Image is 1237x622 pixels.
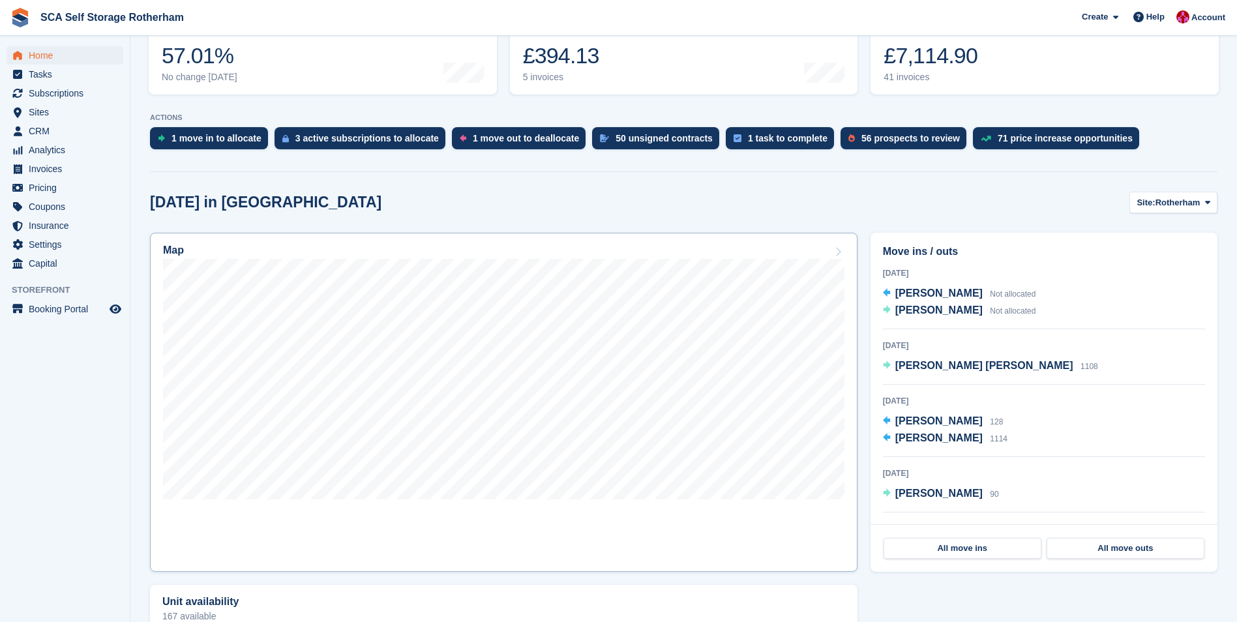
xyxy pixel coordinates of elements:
div: 50 unsigned contracts [616,133,713,143]
a: menu [7,300,123,318]
span: [PERSON_NAME] [895,288,983,299]
span: Coupons [29,198,107,216]
div: 1 move out to deallocate [473,133,579,143]
h2: Move ins / outs [883,244,1205,259]
a: 1 move in to allocate [150,127,275,156]
div: £7,114.90 [884,42,977,69]
img: prospect-51fa495bee0391a8d652442698ab0144808aea92771e9ea1ae160a38d050c398.svg [848,134,855,142]
a: [PERSON_NAME] [PERSON_NAME] 1108 [883,358,1098,375]
a: 50 unsigned contracts [592,127,726,156]
span: Not allocated [990,289,1036,299]
div: 1 move in to allocate [171,133,261,143]
span: 90 [990,490,998,499]
img: Thomas Webb [1176,10,1189,23]
span: Invoices [29,160,107,178]
button: Site: Rotherham [1129,192,1217,213]
a: menu [7,141,123,159]
div: [DATE] [883,395,1205,407]
div: No change [DATE] [162,72,237,83]
span: [PERSON_NAME] [PERSON_NAME] [895,360,1073,371]
div: 5 invoices [523,72,620,83]
a: All move ins [884,538,1041,559]
span: [PERSON_NAME] [895,488,983,499]
span: Analytics [29,141,107,159]
span: [PERSON_NAME] [895,432,983,443]
h2: Unit availability [162,596,239,608]
div: 3 active subscriptions to allocate [295,133,439,143]
a: menu [7,254,123,273]
span: Capital [29,254,107,273]
a: Awaiting payment £7,114.90 41 invoices [871,12,1219,95]
a: SCA Self Storage Rotherham [35,7,189,28]
a: menu [7,122,123,140]
div: £394.13 [523,42,620,69]
img: price_increase_opportunities-93ffe204e8149a01c8c9dc8f82e8f89637d9d84a8eef4429ea346261dce0b2c0.svg [981,136,991,141]
a: menu [7,198,123,216]
img: move_outs_to_deallocate_icon-f764333ba52eb49d3ac5e1228854f67142a1ed5810a6f6cc68b1a99e826820c5.svg [460,134,466,142]
span: Not allocated [990,306,1036,316]
span: CRM [29,122,107,140]
a: [PERSON_NAME] 90 [883,486,999,503]
a: [PERSON_NAME] 128 [883,413,1004,430]
a: menu [7,103,123,121]
span: Pricing [29,179,107,197]
img: stora-icon-8386f47178a22dfd0bd8f6a31ec36ba5ce8667c1dd55bd0f319d3a0aa187defe.svg [10,8,30,27]
a: menu [7,65,123,83]
a: [PERSON_NAME] 1114 [883,430,1007,447]
h2: Map [163,244,184,256]
p: ACTIONS [150,113,1217,122]
a: 71 price increase opportunities [973,127,1146,156]
div: [DATE] [883,523,1205,535]
span: Help [1146,10,1165,23]
a: menu [7,235,123,254]
a: All move outs [1047,538,1204,559]
span: [PERSON_NAME] [895,304,983,316]
a: menu [7,84,123,102]
div: 41 invoices [884,72,977,83]
span: Booking Portal [29,300,107,318]
a: menu [7,46,123,65]
a: [PERSON_NAME] Not allocated [883,286,1036,303]
a: 56 prospects to review [841,127,973,156]
span: [PERSON_NAME] [895,415,983,426]
span: Create [1082,10,1108,23]
span: Home [29,46,107,65]
div: [DATE] [883,267,1205,279]
span: 1108 [1081,362,1098,371]
a: [PERSON_NAME] Not allocated [883,303,1036,319]
span: Settings [29,235,107,254]
span: 1114 [990,434,1007,443]
span: Account [1191,11,1225,24]
a: menu [7,160,123,178]
span: Insurance [29,216,107,235]
span: Subscriptions [29,84,107,102]
div: 1 task to complete [748,133,827,143]
span: Tasks [29,65,107,83]
a: Occupancy 57.01% No change [DATE] [149,12,497,95]
span: Sites [29,103,107,121]
div: [DATE] [883,467,1205,479]
div: 56 prospects to review [861,133,960,143]
div: 57.01% [162,42,237,69]
div: [DATE] [883,340,1205,351]
p: 167 available [162,612,845,621]
a: 1 task to complete [726,127,841,156]
a: menu [7,179,123,197]
a: Preview store [108,301,123,317]
img: contract_signature_icon-13c848040528278c33f63329250d36e43548de30e8caae1d1a13099fd9432cc5.svg [600,134,609,142]
h2: [DATE] in [GEOGRAPHIC_DATA] [150,194,381,211]
img: active_subscription_to_allocate_icon-d502201f5373d7db506a760aba3b589e785aa758c864c3986d89f69b8ff3... [282,134,289,143]
a: 3 active subscriptions to allocate [275,127,452,156]
span: Rotherham [1155,196,1200,209]
span: Storefront [12,284,130,297]
img: move_ins_to_allocate_icon-fdf77a2bb77ea45bf5b3d319d69a93e2d87916cf1d5bf7949dd705db3b84f3ca.svg [158,134,165,142]
a: Map [150,233,857,572]
img: task-75834270c22a3079a89374b754ae025e5fb1db73e45f91037f5363f120a921f8.svg [734,134,741,142]
div: 71 price increase opportunities [998,133,1133,143]
span: Site: [1137,196,1155,209]
a: 1 move out to deallocate [452,127,592,156]
a: menu [7,216,123,235]
span: 128 [990,417,1003,426]
a: Month-to-date sales £394.13 5 invoices [510,12,858,95]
